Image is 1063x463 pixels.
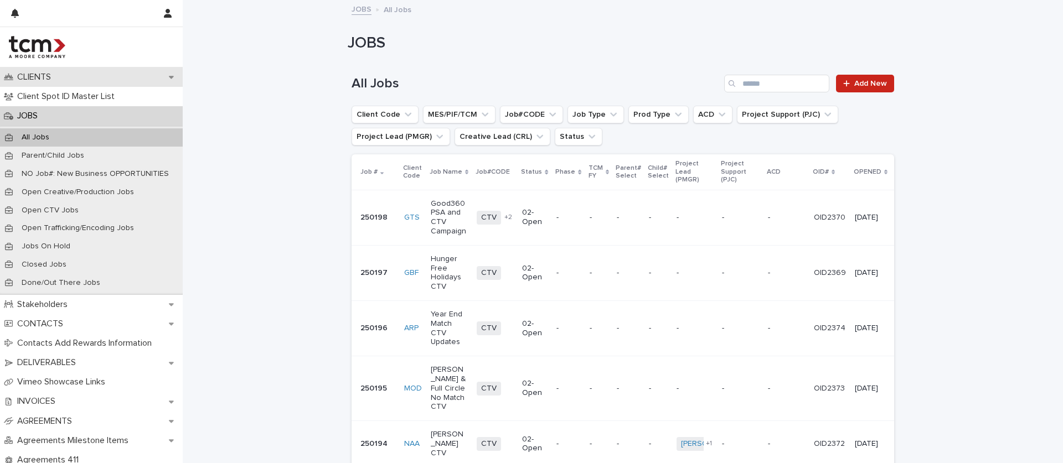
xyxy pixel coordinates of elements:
[855,268,886,278] p: [DATE]
[352,2,371,15] a: JOBS
[556,268,580,278] p: -
[13,435,137,446] p: Agreements Milestone Items
[522,435,548,454] p: 02-Open
[360,439,395,449] p: 250194
[706,440,712,447] span: + 1
[13,260,75,269] p: Closed Jobs
[768,324,805,333] p: -
[722,268,759,278] p: -
[677,268,714,278] p: -
[352,76,720,92] h1: All Jobs
[555,166,575,178] p: Phase
[477,382,501,396] span: CTV
[404,324,419,333] a: ARP
[522,264,548,283] p: 02-Open
[360,213,395,222] p: 250198
[431,310,468,347] p: Year End Match CTV Updates
[13,377,114,387] p: Vimeo Showcase Links
[13,357,85,368] p: DELIVERABLES
[556,384,580,393] p: -
[404,213,420,222] a: GTS
[855,439,886,449] p: [DATE]
[813,166,829,178] p: OID#
[556,324,580,333] p: -
[617,324,640,333] p: -
[404,439,420,449] a: NAA
[352,300,945,356] tr: 250196ARP Year End Match CTV UpdatesCTV02-Open-------OID2374[DATE]-
[737,106,838,123] button: Project Support (PJC)
[352,245,945,300] tr: 250197GBF Hunger Free Holidays CTVCTV02-Open-------OID2369[DATE]-
[814,213,846,222] p: OID2370
[360,324,395,333] p: 250196
[403,162,423,183] p: Client Code
[13,169,178,179] p: NO Job#: New Business OPPORTUNITIES
[352,356,945,421] tr: 250195MOD [PERSON_NAME] & Full Circle No Match CTVCTV02-Open-------OID2373[DATE]-
[360,384,395,393] p: 250195
[13,111,47,121] p: JOBS
[423,106,496,123] button: MES/PIF/TCM
[352,190,945,245] tr: 250198GTS Good360 PSA and CTV CampaignCTV+202-Open-------OID2370[DATE]-
[555,128,602,145] button: Status
[617,439,640,449] p: -
[855,324,886,333] p: [DATE]
[504,214,512,221] span: + 2
[693,106,732,123] button: ACD
[724,75,829,92] input: Search
[649,324,668,333] p: -
[590,439,608,449] p: -
[836,75,894,92] a: Add New
[522,379,548,398] p: 02-Open
[431,254,468,292] p: Hunger Free Holidays CTV
[556,439,580,449] p: -
[628,106,689,123] button: Prod Type
[649,268,668,278] p: -
[13,278,109,288] p: Done/Out There Jobs
[477,266,501,280] span: CTV
[677,384,714,393] p: -
[477,437,501,451] span: CTV
[767,166,781,178] p: ACD
[13,133,58,142] p: All Jobs
[675,158,715,186] p: Project Lead (PMGR)
[722,324,759,333] p: -
[649,213,668,222] p: -
[500,106,563,123] button: Job#CODE
[616,162,641,183] p: Parent# Select
[13,416,81,426] p: AGREEMENTS
[431,430,468,457] p: [PERSON_NAME] CTV
[854,166,881,178] p: OPENED
[677,213,714,222] p: -
[648,162,669,183] p: Child# Select
[477,321,501,335] span: CTV
[13,72,60,82] p: CLIENTS
[431,199,468,236] p: Good360 PSA and CTV Campaign
[13,242,79,251] p: Jobs On Hold
[855,213,886,222] p: [DATE]
[814,268,846,278] p: OID2369
[814,324,846,333] p: OID2374
[522,319,548,338] p: 02-Open
[9,36,65,58] img: 4hMmSqQkux38exxPVZHQ
[722,213,759,222] p: -
[681,439,760,449] a: [PERSON_NAME]-TCM
[814,384,846,393] p: OID2373
[360,268,395,278] p: 250197
[722,439,759,449] p: -
[722,384,759,393] p: -
[590,213,608,222] p: -
[455,128,550,145] button: Creative Lead (CRL)
[13,319,72,329] p: CONTACTS
[521,166,542,178] p: Status
[617,384,640,393] p: -
[13,396,64,407] p: INVOICES
[721,158,760,186] p: Project Support (PJC)
[855,384,886,393] p: [DATE]
[768,268,805,278] p: -
[13,188,143,197] p: Open Creative/Production Jobs
[352,106,419,123] button: Client Code
[431,365,468,412] p: [PERSON_NAME] & Full Circle No Match CTV
[567,106,624,123] button: Job Type
[13,91,123,102] p: Client Spot ID Master List
[360,166,378,178] p: Job #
